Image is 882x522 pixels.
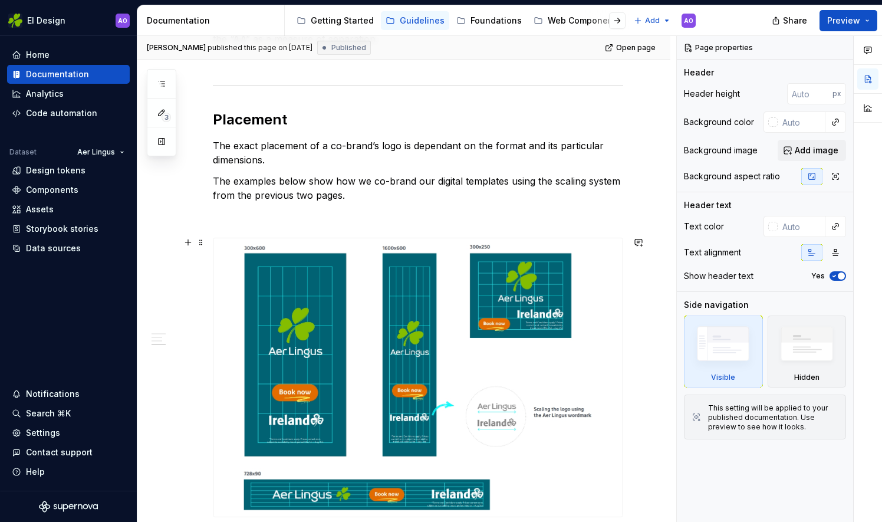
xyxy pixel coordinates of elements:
[400,15,445,27] div: Guidelines
[7,161,130,180] a: Design tokens
[832,89,841,99] p: px
[708,403,838,432] div: This setting will be applied to your published documentation. Use preview to see how it looks.
[7,84,130,103] a: Analytics
[213,238,623,516] img: 8203ff7e-dcee-4055-b1b6-dcde6b7076d7.jpeg
[2,8,134,33] button: EI DesignAO
[783,15,807,27] span: Share
[26,447,93,458] div: Contact support
[7,423,130,442] a: Settings
[768,316,847,388] div: Hidden
[811,271,825,281] label: Yes
[529,11,626,30] a: Web Components
[26,68,89,80] div: Documentation
[77,147,115,157] span: Aer Lingus
[794,373,820,382] div: Hidden
[7,239,130,258] a: Data sources
[766,10,815,31] button: Share
[118,16,127,25] div: AO
[470,15,522,27] div: Foundations
[26,184,78,196] div: Components
[778,216,825,237] input: Auto
[7,200,130,219] a: Assets
[684,145,758,156] div: Background image
[684,199,732,211] div: Header text
[778,140,846,161] button: Add image
[27,15,65,27] div: EI Design
[147,43,206,52] span: [PERSON_NAME]
[292,11,379,30] a: Getting Started
[820,10,877,31] button: Preview
[381,11,449,30] a: Guidelines
[26,107,97,119] div: Code automation
[7,65,130,84] a: Documentation
[26,427,60,439] div: Settings
[162,113,171,122] span: 3
[684,16,693,25] div: AO
[26,408,71,419] div: Search ⌘K
[7,443,130,462] button: Contact support
[7,45,130,64] a: Home
[684,316,763,388] div: Visible
[9,147,37,157] div: Dataset
[787,83,832,104] input: Auto
[26,466,45,478] div: Help
[684,67,714,78] div: Header
[292,9,628,32] div: Page tree
[630,12,674,29] button: Add
[7,180,130,199] a: Components
[548,15,621,27] div: Web Components
[684,170,780,182] div: Background aspect ratio
[208,43,312,52] div: published this page on [DATE]
[26,223,98,235] div: Storybook stories
[795,145,838,156] span: Add image
[26,203,54,215] div: Assets
[213,174,623,202] p: The examples below show how we co-brand our digital templates using the scaling system from the p...
[684,116,754,128] div: Background color
[8,14,22,28] img: 56b5df98-d96d-4d7e-807c-0afdf3bdaefa.png
[7,404,130,423] button: Search ⌘K
[311,15,374,27] div: Getting Started
[7,462,130,481] button: Help
[26,388,80,400] div: Notifications
[684,221,724,232] div: Text color
[7,219,130,238] a: Storybook stories
[601,40,661,56] a: Open page
[684,88,740,100] div: Header height
[39,501,98,513] svg: Supernova Logo
[213,139,623,167] p: The exact placement of a co-brand’s logo is dependant on the format and its particular dimensions.
[684,299,749,311] div: Side navigation
[7,385,130,403] button: Notifications
[778,111,825,133] input: Auto
[7,104,130,123] a: Code automation
[616,43,656,52] span: Open page
[684,270,753,282] div: Show header text
[331,43,366,52] span: Published
[26,165,85,176] div: Design tokens
[711,373,735,382] div: Visible
[147,15,279,27] div: Documentation
[645,16,660,25] span: Add
[452,11,526,30] a: Foundations
[26,88,64,100] div: Analytics
[26,242,81,254] div: Data sources
[72,144,130,160] button: Aer Lingus
[213,110,623,129] h2: Placement
[827,15,860,27] span: Preview
[684,247,741,258] div: Text alignment
[26,49,50,61] div: Home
